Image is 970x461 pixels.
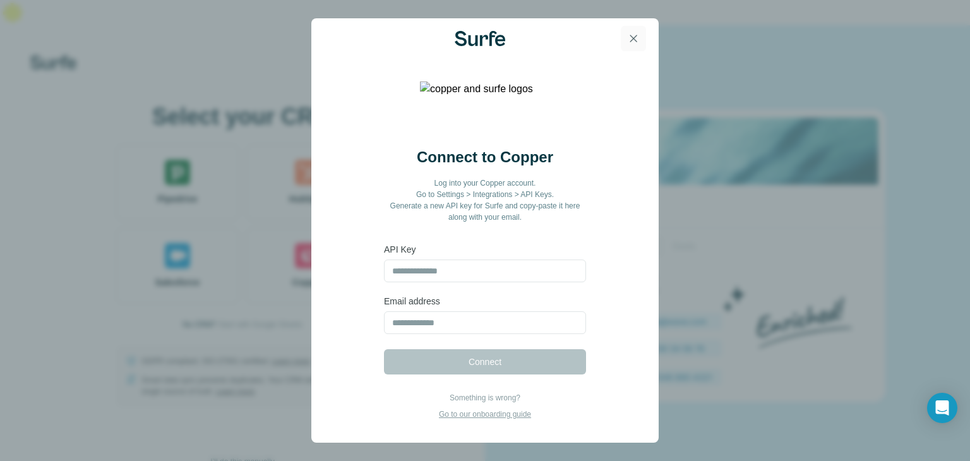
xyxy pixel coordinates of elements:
[439,409,531,420] p: Go to our onboarding guide
[439,392,531,404] p: Something is wrong?
[927,393,957,423] div: Open Intercom Messenger
[455,31,505,46] img: Surfe Logo
[384,177,586,223] p: Log into your Copper account. Go to Settings > Integrations > API Keys. Generate a new API key fo...
[384,295,586,308] label: Email address
[420,81,550,132] img: copper and surfe logos
[384,243,586,256] label: API Key
[417,147,553,167] h2: Connect to Copper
